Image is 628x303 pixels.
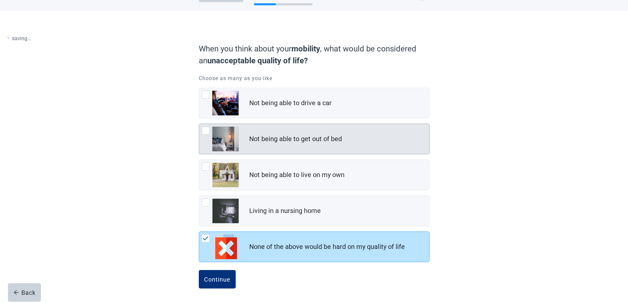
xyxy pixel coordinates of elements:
span: arrow-left [14,290,19,295]
div: None of the above would be hard on my quality of life [249,242,405,252]
p: saving ... [5,34,31,43]
button: Continue [199,270,236,288]
div: Not being able to drive a car, checkbox, not checked [199,88,430,118]
div: Not being able to live on my own [249,170,344,180]
div: Back [14,289,36,296]
div: Not being able to get out of bed, checkbox, not checked [199,124,430,154]
div: Living in a nursing home [249,206,321,216]
div: Not being able to drive a car [249,98,332,108]
p: Choose as many as you like [199,75,430,82]
span: loading [5,36,10,41]
button: arrow-leftBack [8,283,41,302]
div: Not being able to live on my own, checkbox, not checked [199,160,430,190]
label: When you think about your , what would be considered an [199,43,426,67]
div: Not being able to get out of bed [249,134,342,144]
strong: unacceptable quality of life? [207,56,308,65]
div: None of the above would be hard on my quality of life, checkbox, checked [199,231,430,262]
div: Living in a nursing home, checkbox, not checked [199,196,430,226]
div: Continue [204,276,230,283]
strong: mobility [291,44,320,53]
